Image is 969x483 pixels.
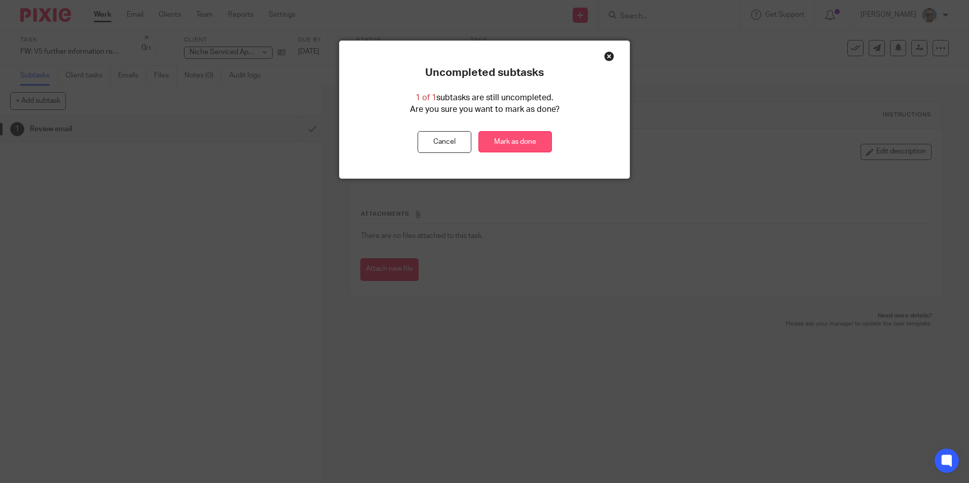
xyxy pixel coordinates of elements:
p: subtasks are still uncompleted. [416,92,553,104]
div: Close this dialog window [604,51,614,61]
span: 1 of 1 [416,94,436,102]
p: Are you sure you want to mark as done? [410,104,560,115]
p: Uncompleted subtasks [425,66,544,79]
button: Cancel [418,131,471,153]
a: Mark as done [478,131,552,153]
